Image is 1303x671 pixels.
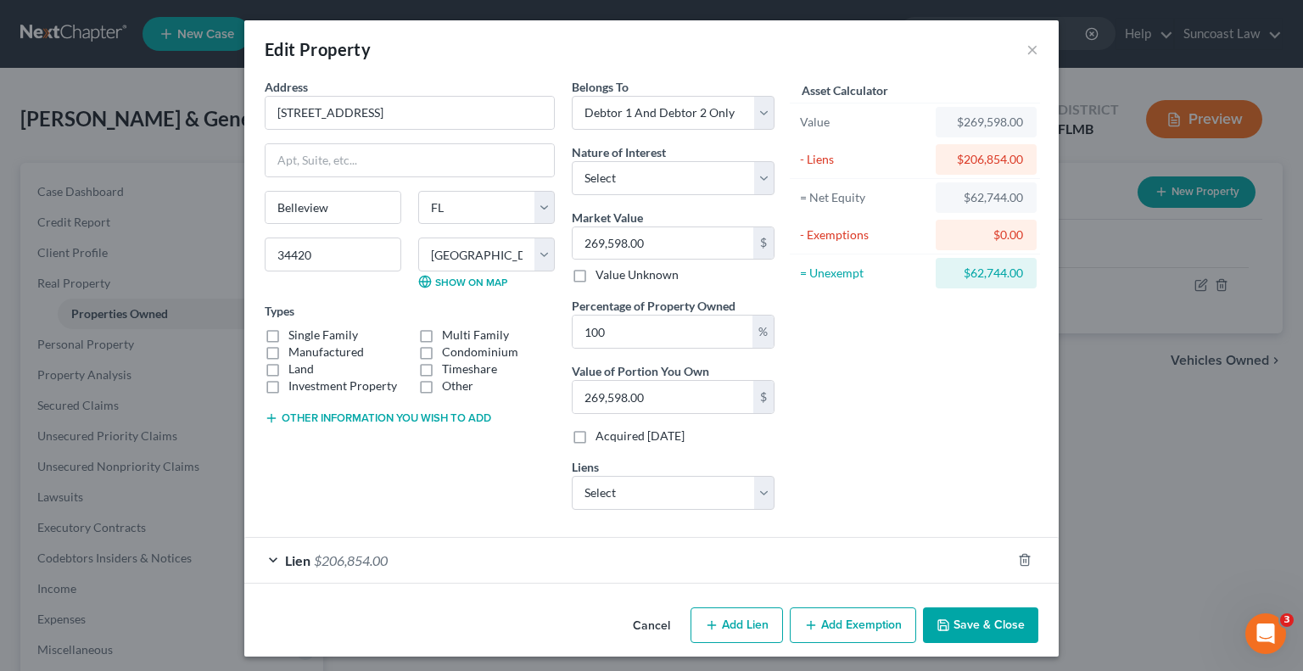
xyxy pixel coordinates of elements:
label: Multi Family [442,327,509,344]
div: $62,744.00 [949,265,1023,282]
div: % [752,316,774,348]
div: $ [753,227,774,260]
label: Condominium [442,344,518,361]
input: 0.00 [573,381,753,413]
label: Market Value [572,209,643,226]
input: Apt, Suite, etc... [266,144,554,176]
label: Asset Calculator [802,81,888,99]
div: Edit Property [265,37,371,61]
label: Nature of Interest [572,143,666,161]
div: $0.00 [949,226,1023,243]
span: $206,854.00 [314,552,388,568]
div: Value [800,114,928,131]
div: = Net Equity [800,189,928,206]
iframe: Intercom live chat [1245,613,1286,654]
span: Lien [285,552,310,568]
label: Land [288,361,314,377]
input: Enter zip... [265,238,401,271]
button: × [1026,39,1038,59]
button: Add Exemption [790,607,916,643]
div: - Exemptions [800,226,928,243]
label: Percentage of Property Owned [572,297,735,315]
span: 3 [1280,613,1294,627]
label: Investment Property [288,377,397,394]
input: Enter city... [266,192,400,224]
input: 0.00 [573,316,752,348]
label: Liens [572,458,599,476]
label: Manufactured [288,344,364,361]
label: Value Unknown [596,266,679,283]
input: 0.00 [573,227,753,260]
span: Belongs To [572,80,629,94]
button: Add Lien [691,607,783,643]
label: Value of Portion You Own [572,362,709,380]
input: Enter address... [266,97,554,129]
div: - Liens [800,151,928,168]
div: $62,744.00 [949,189,1023,206]
button: Other information you wish to add [265,411,491,425]
button: Cancel [619,609,684,643]
div: = Unexempt [800,265,928,282]
label: Acquired [DATE] [596,428,685,445]
label: Single Family [288,327,358,344]
a: Show on Map [418,275,507,288]
label: Timeshare [442,361,497,377]
div: $206,854.00 [949,151,1023,168]
span: Address [265,80,308,94]
div: $269,598.00 [949,114,1023,131]
div: $ [753,381,774,413]
label: Types [265,302,294,320]
button: Save & Close [923,607,1038,643]
label: Other [442,377,473,394]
